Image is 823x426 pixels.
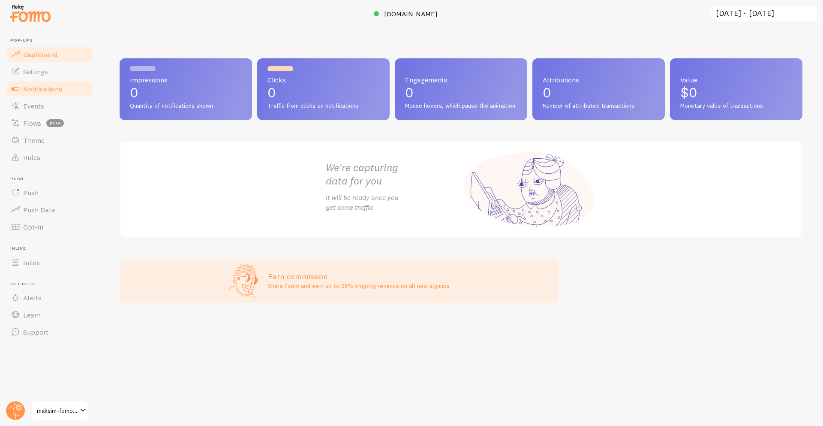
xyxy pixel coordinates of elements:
span: $0 [680,84,697,101]
span: Events [23,102,44,110]
a: Settings [5,63,93,80]
span: Mouse hovers, which pause the animation [405,102,517,110]
span: Attributions [543,76,655,83]
a: Rules [5,149,93,166]
span: beta [46,119,64,127]
span: Push [10,176,93,182]
span: Dashboard [23,50,57,59]
a: Inline [5,254,93,271]
span: Push [23,188,39,197]
p: Share Fomo and earn up to 25% ongoing revenue on all new signups [268,281,450,290]
a: Opt-In [5,218,93,236]
span: Push Data [23,205,55,214]
p: 0 [267,86,379,100]
h3: Earn commission [268,272,450,281]
span: Get Help [10,281,93,287]
a: Alerts [5,289,93,306]
span: Alerts [23,293,42,302]
span: Opt-In [23,223,43,231]
span: Theme [23,136,45,145]
span: Clicks [267,76,379,83]
p: 0 [543,86,655,100]
h2: We're capturing data for you [326,161,461,187]
span: Inline [10,246,93,251]
p: 0 [130,86,242,100]
a: Support [5,323,93,341]
span: Flows [23,119,41,127]
span: Number of attributed transactions [543,102,655,110]
a: Notifications [5,80,93,97]
span: Settings [23,67,48,76]
span: Value [680,76,792,83]
span: Traffic from clicks on notifications [267,102,379,110]
span: maksim-fomo-dev-store [37,405,78,416]
span: Support [23,328,48,336]
p: It will be ready once you get some traffic [326,193,461,212]
a: Push Data [5,201,93,218]
span: Rules [23,153,40,162]
span: Inline [23,258,40,267]
span: Quantity of notifications shown [130,102,242,110]
p: 0 [405,86,517,100]
img: fomo-relay-logo-orange.svg [9,2,52,24]
span: Impressions [130,76,242,83]
span: Pop-ups [10,38,93,43]
a: Flows beta [5,115,93,132]
a: Events [5,97,93,115]
span: Learn [23,311,41,319]
span: Engagements [405,76,517,83]
a: Dashboard [5,46,93,63]
span: Monetary value of transactions [680,102,792,110]
span: Notifications [23,85,62,93]
a: maksim-fomo-dev-store [31,400,89,421]
a: Theme [5,132,93,149]
a: Learn [5,306,93,323]
a: Push [5,184,93,201]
